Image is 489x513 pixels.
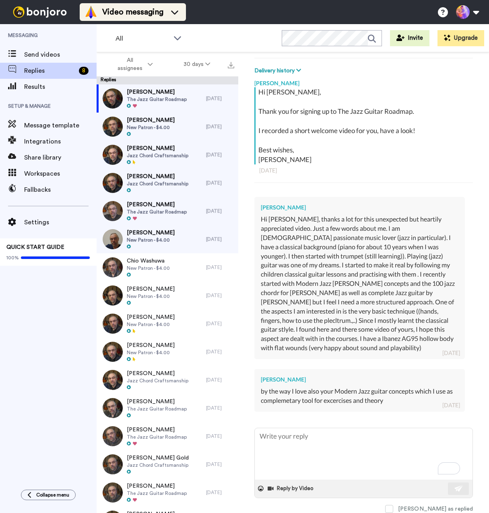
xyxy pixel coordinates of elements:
[102,6,163,18] span: Video messaging
[24,82,97,92] span: Results
[206,461,234,468] div: [DATE]
[97,394,238,422] a: [PERSON_NAME]The Jazz Guitar Roadmap[DATE]
[116,34,169,43] span: All
[206,236,234,242] div: [DATE]
[228,62,234,68] img: export.svg
[103,285,123,306] img: ed493264-5363-4fc6-8d1e-f89fd9f3b260-thumb.jpg
[97,366,238,394] a: [PERSON_NAME]Jazz Chord Craftsmanship[DATE]
[97,310,238,338] a: [PERSON_NAME]New Patron - $4.00[DATE]
[103,229,123,249] img: e3142924-e3a5-490a-8413-af9b33ca3c2b-thumb.jpg
[21,490,76,500] button: Collapse menu
[206,292,234,299] div: [DATE]
[127,293,175,300] span: New Patron - $4.00
[225,58,237,70] button: Export all results that match these filters now.
[103,145,123,165] img: a88ac8fb-577d-4856-a62b-b4f2d335cf6a-thumb.jpg
[24,153,97,162] span: Share library
[127,349,175,356] span: New Patron - $4.00
[168,57,226,72] button: 30 days
[97,450,238,478] a: [PERSON_NAME] GoldJazz Chord Craftsmanship[DATE]
[127,144,188,152] span: [PERSON_NAME]
[24,185,97,195] span: Fallbacks
[97,169,238,197] a: [PERSON_NAME]Jazz Chord Craftsmanship[DATE]
[206,433,234,439] div: [DATE]
[127,181,188,187] span: Jazz Chord Craftsmanship
[437,30,484,46] button: Upgrade
[103,314,123,334] img: 0539074e-8e8f-4435-a69f-6b3cefc1ebd6-thumb.jpg
[259,166,468,174] div: [DATE]
[442,349,460,357] div: [DATE]
[127,88,187,96] span: [PERSON_NAME]
[127,482,187,490] span: [PERSON_NAME]
[24,66,76,76] span: Replies
[6,254,19,261] span: 100%
[127,237,175,243] span: New Patron - $4.00
[127,209,187,215] span: The Jazz Guitar Roadmap
[127,426,187,434] span: [PERSON_NAME]
[206,152,234,158] div: [DATE]
[127,257,170,265] span: Chio Washuwa
[36,492,69,498] span: Collapse menu
[206,349,234,355] div: [DATE]
[206,489,234,496] div: [DATE]
[206,208,234,214] div: [DATE]
[442,401,460,409] div: [DATE]
[103,88,123,109] img: ebc2dd76-0d65-4a1d-913a-6bbda05485c9-thumb.jpg
[255,428,472,480] textarea: To enrich screen reader interactions, please activate Accessibility in Grammarly extension settings
[127,229,175,237] span: [PERSON_NAME]
[127,434,187,440] span: The Jazz Guitar Roadmap
[206,180,234,186] div: [DATE]
[127,462,189,468] span: Jazz Chord Craftsmanship
[103,117,123,137] img: c3a3d3ae-fd54-4b4c-ad44-3674526215be-thumb.jpg
[127,313,175,321] span: [PERSON_NAME]
[103,482,123,503] img: 30bd8407-5fc8-4dfd-b87f-960e7c8c04cc-thumb.jpg
[103,201,123,221] img: aaf391d9-c2d8-4490-929b-3f69c6b93f47-thumb.jpg
[97,225,238,253] a: [PERSON_NAME]New Patron - $4.00[DATE]
[206,405,234,411] div: [DATE]
[103,342,123,362] img: 60560c09-32c0-45a5-9413-f429a5b2c38c-thumb.jpg
[127,96,187,103] span: The Jazz Guitar Roadmap
[97,141,238,169] a: [PERSON_NAME]Jazz Chord Craftsmanship[DATE]
[10,6,70,18] img: bj-logo-header-white.svg
[390,30,429,46] button: Invite
[103,257,123,277] img: 3b4d9277-7656-4674-b278-c52275dfedb6-thumb.jpg
[97,281,238,310] a: [PERSON_NAME]New Patron - $4.00[DATE]
[24,218,97,227] span: Settings
[267,482,316,495] button: Reply by Video
[24,137,97,146] span: Integrations
[127,152,188,159] span: Jazz Chord Craftsmanship
[398,505,473,513] div: [PERSON_NAME] as replied
[6,244,64,250] span: QUICK START GUIDE
[127,285,175,293] span: [PERSON_NAME]
[97,84,238,113] a: [PERSON_NAME]The Jazz Guitar Roadmap[DATE]
[103,370,123,390] img: f67f3072-b92b-4109-b9a7-0de8f6d7fd97-thumb.jpg
[261,376,458,384] div: [PERSON_NAME]
[261,215,458,353] div: Hi [PERSON_NAME], thanks a lot for this unexpected but heartily appreciated video. Just a few wor...
[127,378,188,384] span: Jazz Chord Craftsmanship
[206,123,234,130] div: [DATE]
[103,454,123,474] img: 20a078e9-9c8c-47de-aa7f-5c672e1c34cd-thumb.jpg
[103,398,123,418] img: 441008a3-bd92-4670-9d86-b687c58cb430-thumb.jpg
[206,377,234,383] div: [DATE]
[103,426,123,446] img: 2d8341a9-54c5-480a-96e5-53a06afb7e3a-thumb.jpg
[127,490,187,497] span: The Jazz Guitar Roadmap
[127,116,175,124] span: [PERSON_NAME]
[97,253,238,281] a: Chio WashuwaNew Patron - $4.00[DATE]
[127,341,175,349] span: [PERSON_NAME]
[254,75,473,87] div: [PERSON_NAME]
[85,6,97,18] img: vm-color.svg
[127,321,175,328] span: New Patron - $4.00
[24,50,97,60] span: Send videos
[97,422,238,450] a: [PERSON_NAME]The Jazz Guitar Roadmap[DATE]
[24,169,97,179] span: Workspaces
[113,56,146,72] span: All assignees
[24,121,97,130] span: Message template
[97,113,238,141] a: [PERSON_NAME]New Patron - $4.00[DATE]
[261,387,458,405] div: by the way I love also your Modern Jazz guitar concepts which I use as complemetary tool for exce...
[206,320,234,327] div: [DATE]
[97,197,238,225] a: [PERSON_NAME]The Jazz Guitar Roadmap[DATE]
[127,398,187,406] span: [PERSON_NAME]
[127,124,175,131] span: New Patron - $4.00
[206,264,234,271] div: [DATE]
[261,203,458,211] div: [PERSON_NAME]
